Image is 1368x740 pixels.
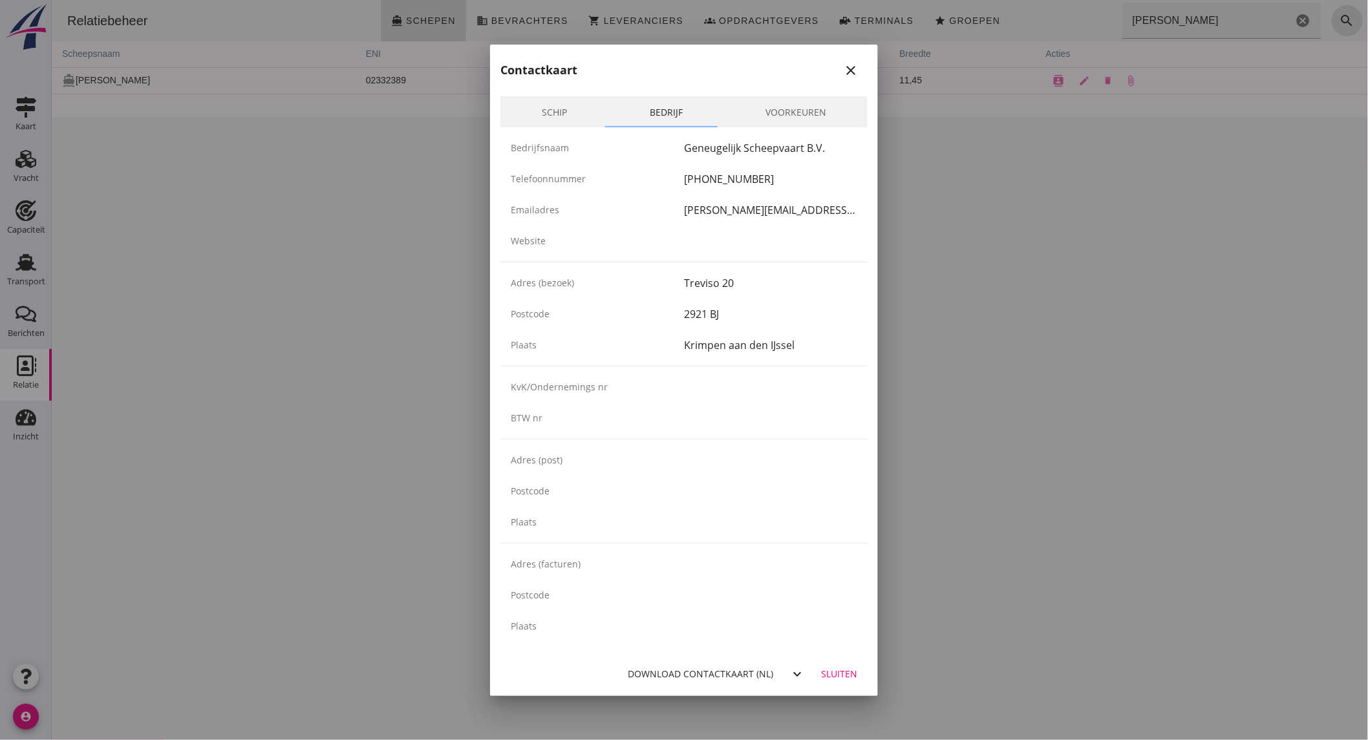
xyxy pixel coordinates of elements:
i: business [425,15,436,26]
a: Voorkeuren [724,96,868,127]
span: Opdrachtgevers [667,16,767,26]
i: star [882,15,894,26]
div: Adres (facturen) [511,557,684,571]
i: shopping_cart [537,15,549,26]
i: delete [1051,76,1061,85]
th: ton [474,41,588,67]
div: KvK/Ondernemings nr [511,380,684,394]
i: groups [652,15,664,26]
div: Adres (post) [511,453,684,467]
i: close [843,63,859,78]
th: ENI [304,41,474,67]
div: Adres (bezoek) [511,276,684,290]
i: front_loader [788,15,800,26]
i: directions_boat [10,74,24,87]
div: 2921 BJ [684,306,857,322]
span: Bevrachters [439,16,517,26]
th: lengte [702,41,837,67]
i: attach_file [1074,75,1085,87]
div: Plaats [511,338,684,352]
div: Bedrijfsnaam [511,141,684,154]
i: edit [1027,75,1039,87]
div: Krimpen aan den IJssel [684,337,857,353]
i: expand_more [789,666,805,682]
a: Bedrijf [608,96,724,127]
div: Postcode [511,484,684,498]
div: Sluiten [821,667,857,681]
i: Wis Zoeken... [1244,13,1259,28]
th: acties [984,41,1316,67]
i: search [1288,13,1303,28]
th: breedte [837,41,983,67]
div: Plaats [511,515,684,529]
button: Download contactkaart (nl) [623,662,779,686]
div: Download contactkaart (nl) [628,667,773,681]
td: 11,45 [837,67,983,94]
div: BTW nr [511,411,684,425]
td: 02332389 [304,67,474,94]
i: contacts [1001,75,1013,87]
div: Geneugelijk Scheepvaart B.V. [684,140,857,156]
th: m3 [588,41,702,67]
i: directions_boat [339,15,351,26]
span: Groepen [897,16,948,26]
div: Website [511,234,684,248]
td: 110 [702,67,837,94]
div: Treviso 20 [684,275,857,291]
div: [PERSON_NAME][EMAIL_ADDRESS][DOMAIN_NAME] [684,202,857,218]
div: Plaats [511,619,684,633]
div: Telefoonnummer [511,172,684,185]
div: Postcode [511,307,684,321]
span: Terminals [802,16,862,26]
td: 4000 [588,67,702,94]
div: [PHONE_NUMBER] [684,171,857,187]
span: Schepen [354,16,404,26]
div: Emailadres [511,203,684,217]
button: Sluiten [811,662,868,686]
td: 3464 [474,67,588,94]
div: Relatiebeheer [5,12,107,30]
a: Schip [500,96,608,127]
span: Leveranciers [551,16,632,26]
div: Postcode [511,588,684,602]
h2: Contactkaart [500,61,577,79]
